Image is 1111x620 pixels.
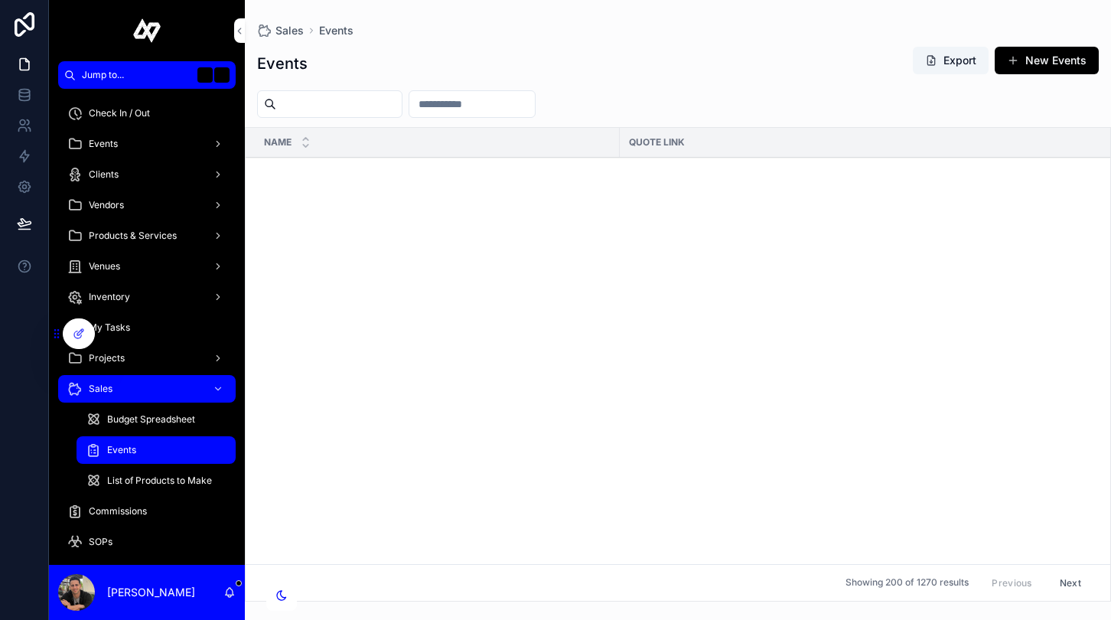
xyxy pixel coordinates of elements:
[89,199,124,211] span: Vendors
[257,23,304,38] a: Sales
[58,375,236,403] a: Sales
[77,406,236,433] a: Budget Spreadsheet
[58,222,236,250] a: Products & Services
[77,467,236,494] a: List of Products to Make
[58,161,236,188] a: Clients
[264,136,292,148] span: Name
[89,260,120,272] span: Venues
[58,100,236,127] a: Check In / Out
[58,283,236,311] a: Inventory
[107,475,212,487] span: List of Products to Make
[49,89,245,565] div: scrollable content
[58,344,236,372] a: Projects
[58,61,236,89] button: Jump to...K
[58,130,236,158] a: Events
[995,47,1099,74] button: New Events
[89,383,112,395] span: Sales
[107,444,136,456] span: Events
[89,536,112,548] span: SOPs
[275,23,304,38] span: Sales
[89,107,150,119] span: Check In / Out
[58,498,236,525] a: Commissions
[77,436,236,464] a: Events
[89,291,130,303] span: Inventory
[89,352,125,364] span: Projects
[133,18,161,43] img: App logo
[89,168,119,181] span: Clients
[82,69,191,81] span: Jump to...
[257,53,308,74] h1: Events
[1049,571,1092,595] button: Next
[913,47,989,74] button: Export
[89,505,147,517] span: Commissions
[58,314,236,341] a: My Tasks
[629,136,685,148] span: Quote Link
[89,230,177,242] span: Products & Services
[107,413,195,426] span: Budget Spreadsheet
[216,69,228,81] span: K
[845,577,969,589] span: Showing 200 of 1270 results
[58,528,236,556] a: SOPs
[319,23,353,38] a: Events
[58,191,236,219] a: Vendors
[89,138,118,150] span: Events
[107,585,195,600] p: [PERSON_NAME]
[58,253,236,280] a: Venues
[89,321,130,334] span: My Tasks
